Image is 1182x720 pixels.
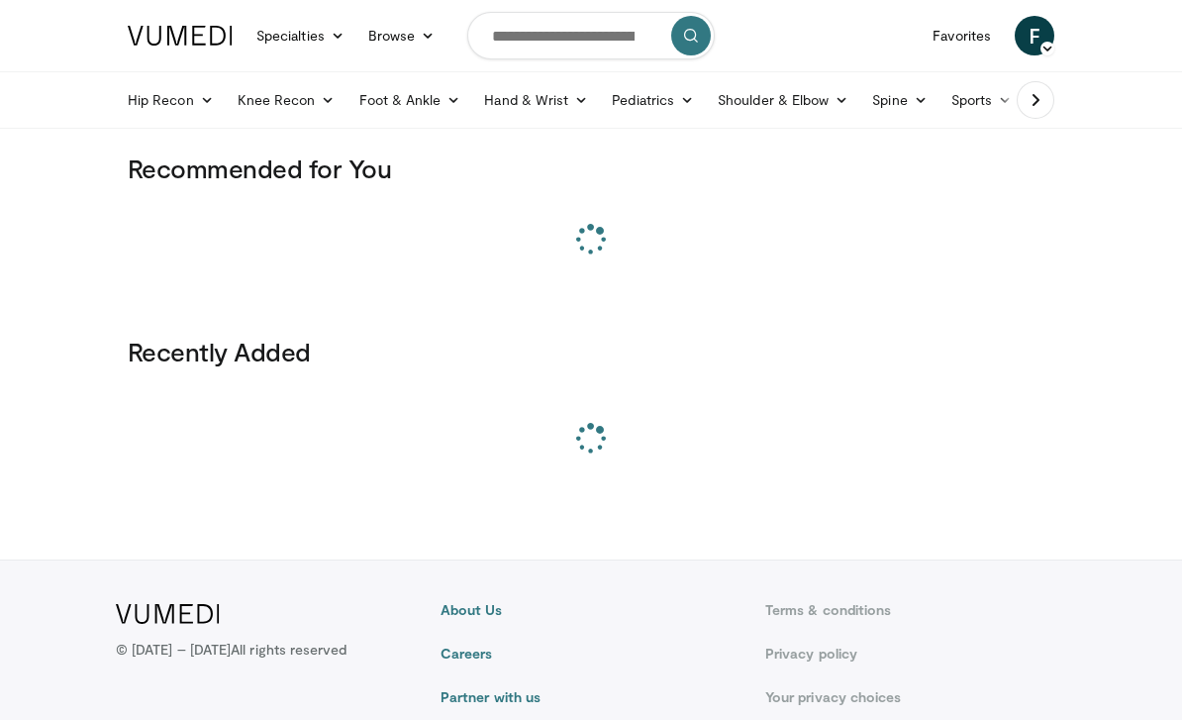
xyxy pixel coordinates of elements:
a: Hand & Wrist [472,80,600,120]
h3: Recently Added [128,336,1054,367]
a: F [1015,16,1054,55]
img: VuMedi Logo [128,26,233,46]
a: Terms & conditions [765,600,1066,620]
a: Foot & Ankle [347,80,473,120]
p: © [DATE] – [DATE] [116,640,347,660]
h3: Recommended for You [128,153,1054,184]
a: Spine [860,80,938,120]
a: Pediatrics [600,80,706,120]
a: Shoulder & Elbow [706,80,860,120]
span: All rights reserved [231,641,346,658]
img: VuMedi Logo [116,604,220,624]
input: Search topics, interventions [467,12,715,59]
a: Specialties [245,16,356,55]
a: Browse [356,16,447,55]
a: Knee Recon [226,80,347,120]
a: Your privacy choices [765,687,1066,707]
a: Sports [939,80,1025,120]
a: Careers [441,644,741,664]
a: Partner with us [441,687,741,707]
a: About Us [441,600,741,620]
a: Hip Recon [116,80,226,120]
a: Favorites [921,16,1003,55]
a: Privacy policy [765,644,1066,664]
